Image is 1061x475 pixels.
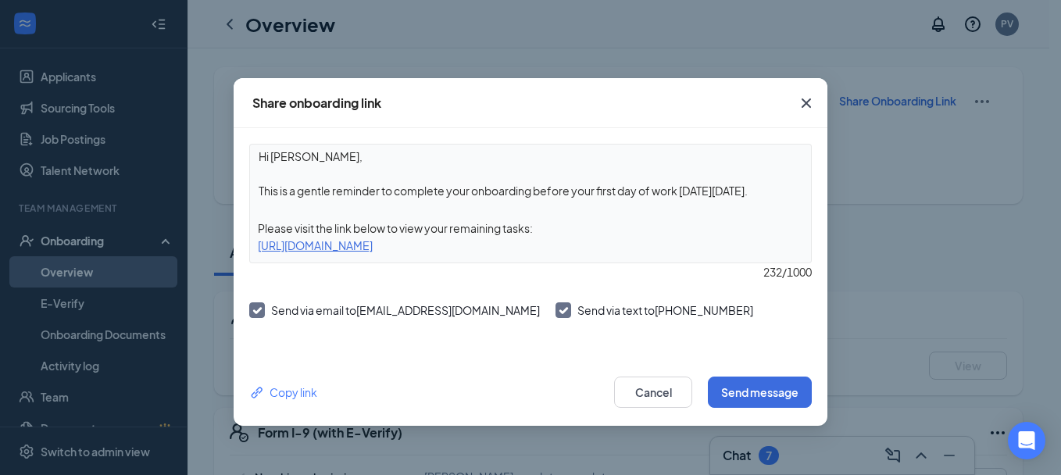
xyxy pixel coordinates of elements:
div: 232 / 1000 [249,263,812,280]
svg: Cross [797,94,816,112]
div: Please visit the link below to view your remaining tasks: [250,220,811,237]
svg: Link [249,384,266,401]
div: Open Intercom Messenger [1008,422,1045,459]
button: Link Copy link [249,384,317,401]
div: [URL][DOMAIN_NAME] [250,237,811,254]
span: Send via text to [PHONE_NUMBER] [577,303,753,317]
textarea: Hi [PERSON_NAME], This is a gentle reminder to complete your onboarding before your first day of ... [250,145,811,202]
button: Close [785,78,827,128]
div: Share onboarding link [252,95,381,112]
div: Copy link [249,384,317,401]
span: Send via email to [EMAIL_ADDRESS][DOMAIN_NAME] [271,303,540,317]
button: Cancel [614,377,692,408]
button: Send message [708,377,812,408]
